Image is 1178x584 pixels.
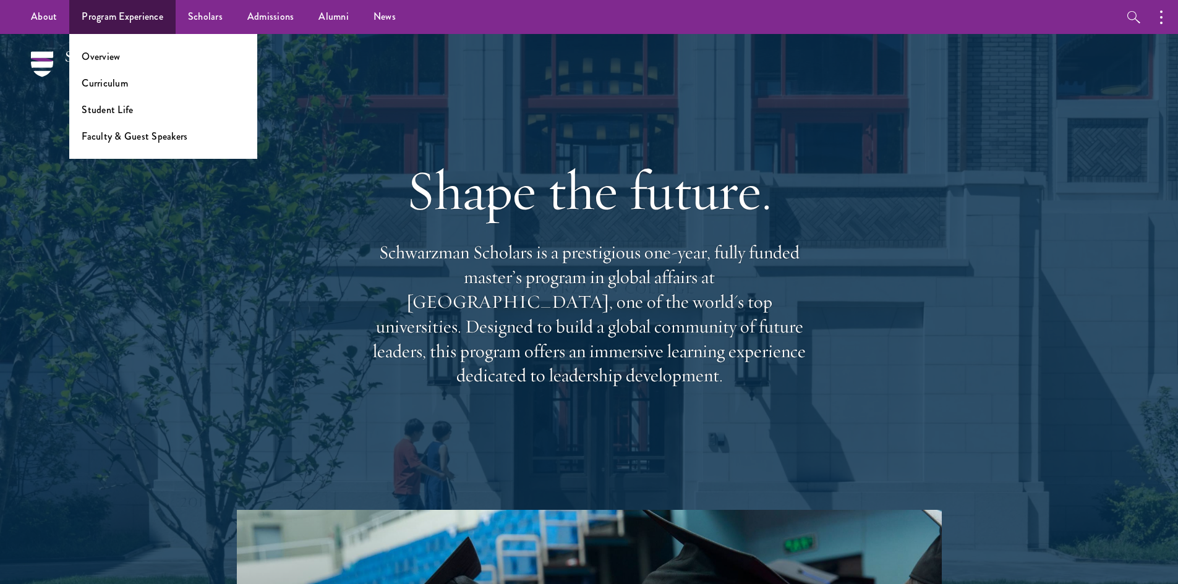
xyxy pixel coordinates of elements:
[31,51,161,95] img: Schwarzman Scholars
[82,129,187,143] a: Faculty & Guest Speakers
[367,156,812,225] h1: Shape the future.
[82,76,128,90] a: Curriculum
[367,240,812,388] p: Schwarzman Scholars is a prestigious one-year, fully funded master’s program in global affairs at...
[82,103,133,117] a: Student Life
[82,49,120,64] a: Overview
